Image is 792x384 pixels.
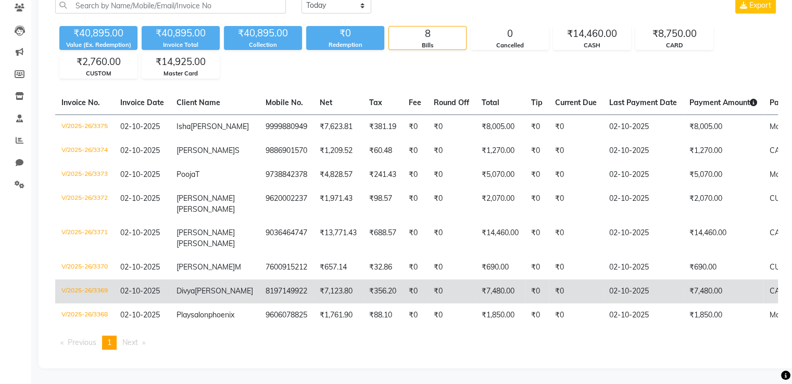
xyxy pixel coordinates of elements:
[177,204,235,214] span: [PERSON_NAME]
[259,279,313,303] td: 8197149922
[55,303,114,327] td: V/2025-26/3368
[177,310,208,319] span: Playsalon
[428,139,475,163] td: ₹0
[428,221,475,255] td: ₹0
[549,187,603,221] td: ₹0
[531,98,543,107] span: Tip
[142,41,220,49] div: Invoice Total
[603,279,683,303] td: 02-10-2025
[60,55,137,69] div: ₹2,760.00
[770,286,790,296] span: CARD
[525,255,549,279] td: ₹0
[120,146,160,155] span: 02-10-2025
[525,114,549,139] td: ₹0
[603,163,683,187] td: 02-10-2025
[475,303,525,327] td: ₹1,850.00
[259,139,313,163] td: 9886901570
[195,286,253,296] span: [PERSON_NAME]
[403,163,428,187] td: ₹0
[259,163,313,187] td: 9738842378
[603,303,683,327] td: 02-10-2025
[313,163,363,187] td: ₹4,828.57
[475,255,525,279] td: ₹690.00
[120,170,160,179] span: 02-10-2025
[403,114,428,139] td: ₹0
[525,139,549,163] td: ₹0
[475,221,525,255] td: ₹14,460.00
[306,41,384,49] div: Redemption
[177,228,235,237] span: [PERSON_NAME]
[313,187,363,221] td: ₹1,971.43
[266,98,303,107] span: Mobile No.
[683,187,763,221] td: ₹2,070.00
[177,286,195,296] span: Divya
[235,262,241,272] span: M
[475,114,525,139] td: ₹8,005.00
[683,303,763,327] td: ₹1,850.00
[554,27,631,41] div: ₹14,460.00
[177,122,191,131] span: Isha
[142,26,220,41] div: ₹40,895.00
[313,255,363,279] td: ₹657.14
[142,55,219,69] div: ₹14,925.00
[55,255,114,279] td: V/2025-26/3370
[403,139,428,163] td: ₹0
[683,114,763,139] td: ₹8,005.00
[525,221,549,255] td: ₹0
[770,146,790,155] span: CARD
[770,228,790,237] span: CASH
[549,139,603,163] td: ₹0
[554,41,631,50] div: CASH
[428,163,475,187] td: ₹0
[177,239,235,248] span: [PERSON_NAME]
[259,303,313,327] td: 9606078825
[259,187,313,221] td: 9620002237
[369,98,382,107] span: Tax
[177,146,235,155] span: [PERSON_NAME]
[482,98,499,107] span: Total
[403,187,428,221] td: ₹0
[389,27,466,41] div: 8
[259,114,313,139] td: 9999880949
[363,303,403,327] td: ₹88.10
[525,187,549,221] td: ₹0
[603,221,683,255] td: 02-10-2025
[549,255,603,279] td: ₹0
[555,98,597,107] span: Current Due
[683,139,763,163] td: ₹1,270.00
[313,139,363,163] td: ₹1,209.52
[313,221,363,255] td: ₹13,771.43
[55,114,114,139] td: V/2025-26/3375
[55,163,114,187] td: V/2025-26/3373
[120,228,160,237] span: 02-10-2025
[55,279,114,303] td: V/2025-26/3369
[683,163,763,187] td: ₹5,070.00
[549,303,603,327] td: ₹0
[549,114,603,139] td: ₹0
[55,221,114,255] td: V/2025-26/3371
[428,279,475,303] td: ₹0
[636,27,713,41] div: ₹8,750.00
[389,41,466,50] div: Bills
[191,122,249,131] span: [PERSON_NAME]
[428,114,475,139] td: ₹0
[55,139,114,163] td: V/2025-26/3374
[471,41,548,50] div: Cancelled
[177,98,220,107] span: Client Name
[107,338,111,347] span: 1
[603,114,683,139] td: 02-10-2025
[313,114,363,139] td: ₹7,623.81
[475,163,525,187] td: ₹5,070.00
[403,255,428,279] td: ₹0
[120,122,160,131] span: 02-10-2025
[475,187,525,221] td: ₹2,070.00
[363,187,403,221] td: ₹98.57
[525,303,549,327] td: ₹0
[636,41,713,50] div: CARD
[403,221,428,255] td: ₹0
[603,187,683,221] td: 02-10-2025
[313,303,363,327] td: ₹1,761.90
[749,1,771,10] span: Export
[120,194,160,203] span: 02-10-2025
[55,336,778,350] nav: Pagination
